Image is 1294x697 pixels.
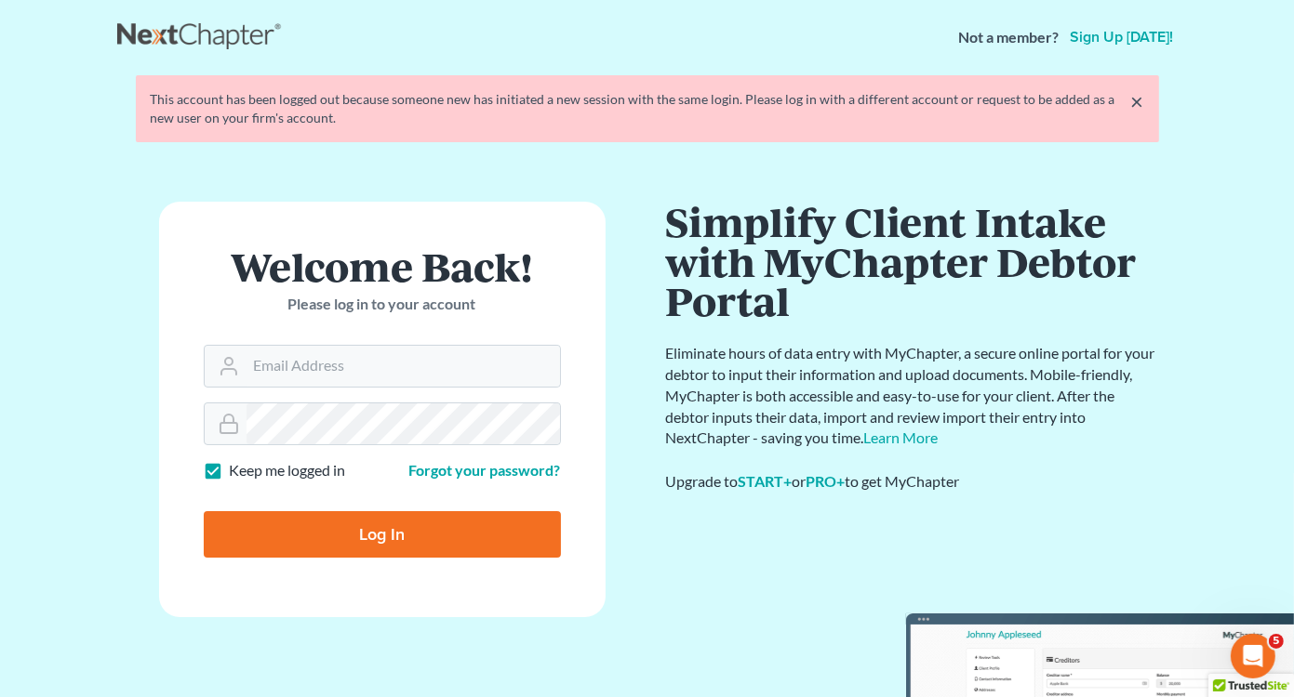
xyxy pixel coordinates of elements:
[1269,634,1284,649] span: 5
[666,202,1159,321] h1: Simplify Client Intake with MyChapter Debtor Portal
[1067,30,1178,45] a: Sign up [DATE]!
[807,472,846,490] a: PRO+
[151,90,1144,127] div: This account has been logged out because someone new has initiated a new session with the same lo...
[864,428,939,446] a: Learn More
[204,294,561,315] p: Please log in to your account
[204,511,561,558] input: Log In
[666,471,1159,493] div: Upgrade to or to get MyChapter
[739,472,793,490] a: START+
[959,27,1060,48] strong: Not a member?
[666,343,1159,449] p: Eliminate hours of data entry with MyChapter, a secure online portal for your debtor to input the...
[204,246,561,286] h1: Welcome Back!
[1231,634,1275,678] iframe: Intercom live chat
[247,346,560,387] input: Email Address
[1131,90,1144,112] a: ×
[230,460,346,481] label: Keep me logged in
[409,461,561,479] a: Forgot your password?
